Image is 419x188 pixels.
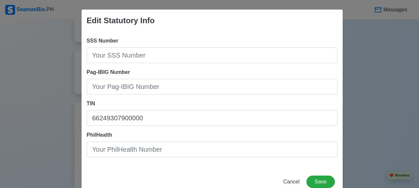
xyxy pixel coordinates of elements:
input: Your SSS Number [87,47,337,63]
input: Your Pag-IBIG Number [87,79,337,94]
button: Save [306,176,335,188]
span: PhilHealth [87,132,112,138]
span: Cancel [283,179,300,184]
div: Edit Statutory Info [87,15,155,26]
input: Your PhilHealth Number [87,142,337,157]
span: TIN [87,101,95,106]
span: SSS Number [87,38,118,43]
span: Pag-IBIG Number [87,69,130,75]
button: Cancel [279,176,304,188]
input: Your TIN [87,110,337,126]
